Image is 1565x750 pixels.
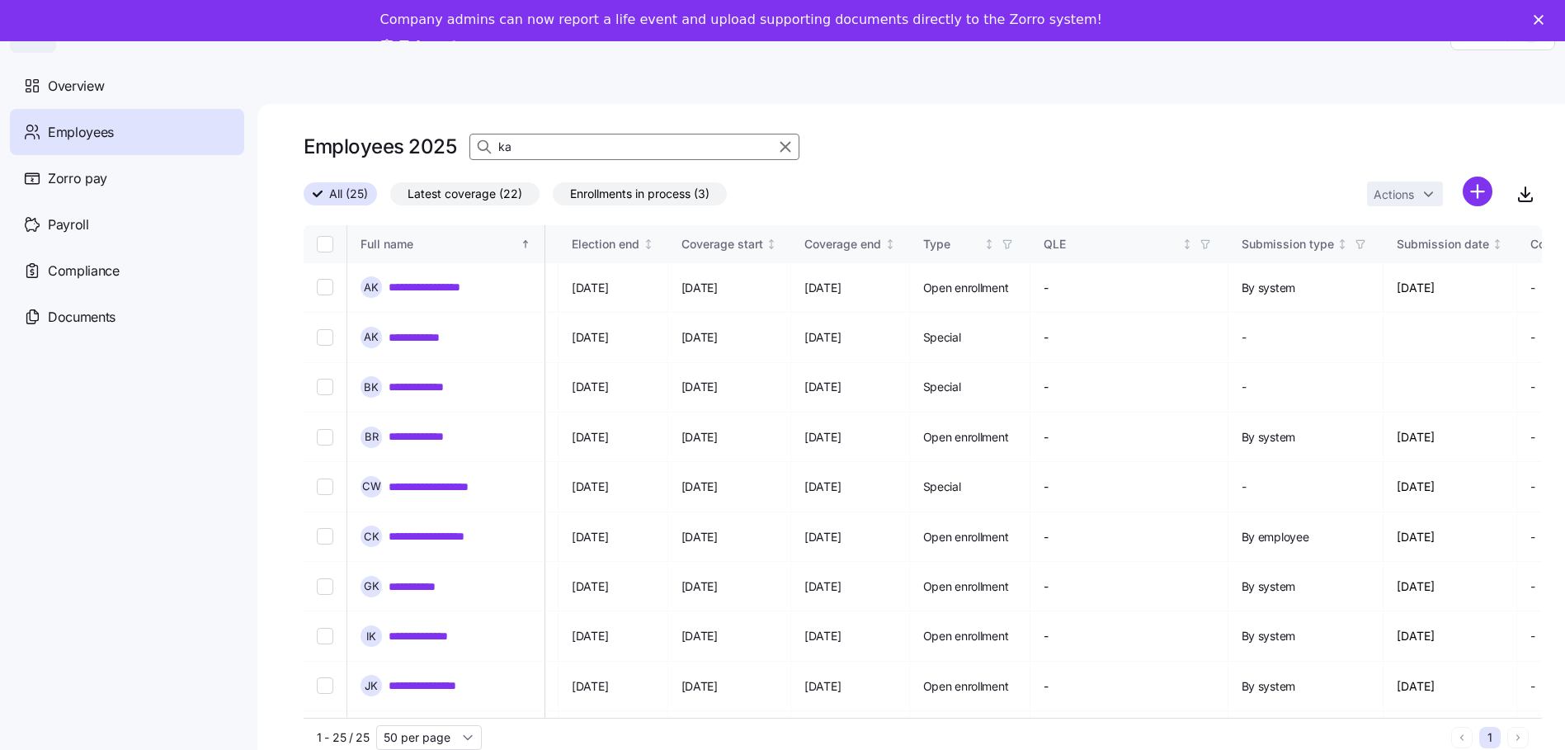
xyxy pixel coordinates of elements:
[10,109,244,155] a: Employees
[380,38,483,56] a: Take a tour
[559,225,668,263] th: Election endNot sorted
[572,379,608,395] span: [DATE]
[520,238,531,250] div: Sorted ascending
[1397,235,1489,253] div: Submission date
[681,379,718,395] span: [DATE]
[572,578,608,595] span: [DATE]
[804,329,841,346] span: [DATE]
[1530,429,1535,446] span: -
[804,529,841,545] span: [DATE]
[1384,611,1518,661] td: [DATE]
[48,307,115,328] span: Documents
[572,280,608,296] span: [DATE]
[681,235,763,253] div: Coverage start
[766,238,777,250] div: Not sorted
[364,332,379,342] span: A K
[1044,235,1179,253] div: QLE
[1242,235,1334,253] div: Submission type
[48,215,89,235] span: Payroll
[804,235,881,253] div: Coverage end
[1242,479,1247,495] span: -
[1530,578,1535,595] span: -
[572,329,608,346] span: [DATE]
[1534,15,1550,25] div: Close
[365,432,379,442] span: B R
[983,238,995,250] div: Not sorted
[791,225,910,263] th: Coverage endNot sorted
[572,429,608,446] span: [DATE]
[317,279,333,295] input: Select record 1
[317,628,333,644] input: Select record 8
[317,236,333,252] input: Select all records
[1030,611,1228,661] td: -
[1384,225,1518,263] th: Submission dateNot sorted
[1384,413,1518,462] td: [DATE]
[1228,225,1384,263] th: Submission typeNot sorted
[681,578,718,595] span: [DATE]
[923,280,1009,296] span: Open enrollment
[317,729,370,746] span: 1 - 25 / 25
[1384,662,1518,711] td: [DATE]
[884,238,896,250] div: Not sorted
[1463,177,1492,206] svg: add icon
[10,155,244,201] a: Zorro pay
[1030,413,1228,462] td: -
[1530,379,1535,395] span: -
[1030,562,1228,611] td: -
[923,628,1009,644] span: Open enrollment
[380,12,1102,28] div: Company admins can now report a life event and upload supporting documents directly to the Zorro ...
[923,379,961,395] span: Special
[572,235,639,253] div: Election end
[804,379,841,395] span: [DATE]
[364,581,379,592] span: G K
[1030,512,1228,562] td: -
[366,631,376,642] span: I K
[1492,238,1503,250] div: Not sorted
[572,529,608,545] span: [DATE]
[804,280,841,296] span: [DATE]
[681,429,718,446] span: [DATE]
[643,238,654,250] div: Not sorted
[923,678,1009,695] span: Open enrollment
[1384,462,1518,512] td: [DATE]
[1242,429,1295,446] span: By system
[1242,678,1295,695] span: By system
[804,678,841,695] span: [DATE]
[1242,529,1309,545] span: By employee
[1242,329,1247,346] span: -
[923,235,981,253] div: Type
[1384,512,1518,562] td: [DATE]
[10,63,244,109] a: Overview
[681,280,718,296] span: [DATE]
[923,578,1009,595] span: Open enrollment
[1530,628,1535,644] span: -
[923,529,1009,545] span: Open enrollment
[572,678,608,695] span: [DATE]
[681,678,718,695] span: [DATE]
[1181,238,1193,250] div: Not sorted
[48,261,120,281] span: Compliance
[804,479,841,495] span: [DATE]
[1451,727,1473,748] button: Previous page
[572,628,608,644] span: [DATE]
[804,628,841,644] span: [DATE]
[1030,363,1228,413] td: -
[1242,578,1295,595] span: By system
[681,479,718,495] span: [DATE]
[48,122,114,143] span: Employees
[1384,562,1518,611] td: [DATE]
[317,528,333,545] input: Select record 6
[361,235,517,253] div: Full name
[365,681,378,691] span: J K
[923,329,961,346] span: Special
[681,329,718,346] span: [DATE]
[362,481,381,492] span: C W
[317,379,333,395] input: Select record 3
[48,168,107,189] span: Zorro pay
[1030,462,1228,512] td: -
[923,479,961,495] span: Special
[804,578,841,595] span: [DATE]
[1030,225,1228,263] th: QLENot sorted
[364,531,379,542] span: C K
[329,183,368,205] span: All (25)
